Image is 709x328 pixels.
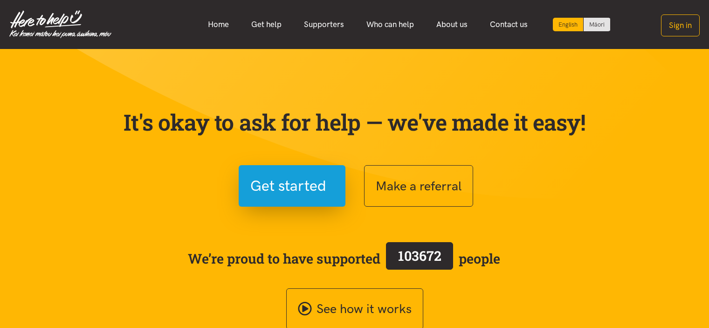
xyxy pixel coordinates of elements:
a: 103672 [380,240,459,277]
a: Get help [240,14,293,35]
a: Home [197,14,240,35]
a: Who can help [355,14,425,35]
p: It's okay to ask for help — we've made it easy! [122,109,588,136]
div: Language toggle [553,18,611,31]
span: We’re proud to have supported people [188,240,500,277]
button: Get started [239,165,345,207]
a: Switch to Te Reo Māori [584,18,610,31]
img: Home [9,10,111,38]
button: Make a referral [364,165,473,207]
span: 103672 [398,247,441,265]
div: Current language [553,18,584,31]
a: Supporters [293,14,355,35]
span: Get started [250,174,326,198]
button: Sign in [661,14,700,36]
a: About us [425,14,479,35]
a: Contact us [479,14,539,35]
